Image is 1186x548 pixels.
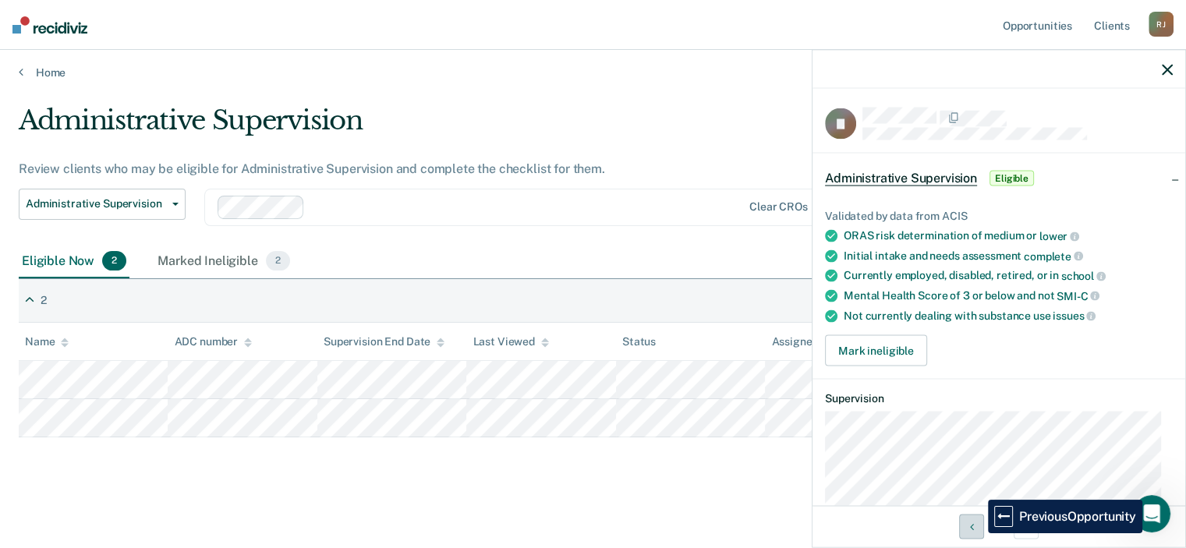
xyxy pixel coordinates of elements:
[174,335,252,348] div: ADC number
[1014,514,1039,539] button: Next Opportunity
[844,249,1173,263] div: Initial intake and needs assessment
[844,269,1173,283] div: Currently employed, disabled, retired, or in
[771,335,844,348] div: Assigned to
[1024,249,1083,262] span: complete
[1039,230,1079,242] span: lower
[41,294,47,307] div: 2
[825,392,1173,405] dt: Supervision
[19,104,908,149] div: Administrative Supervision
[19,245,129,279] div: Eligible Now
[990,171,1034,186] span: Eligible
[825,171,977,186] span: Administrative Supervision
[1133,495,1170,532] iframe: Intercom live chat
[25,335,69,348] div: Name
[154,245,293,279] div: Marked Ineligible
[812,154,1185,203] div: Administrative SupervisionEligible
[473,335,548,348] div: Last Viewed
[844,309,1173,323] div: Not currently dealing with substance use
[1149,12,1174,37] div: R J
[749,200,808,214] div: Clear CROs
[102,251,126,271] span: 2
[19,65,1167,80] a: Home
[844,289,1173,303] div: Mental Health Score of 3 or below and not
[844,229,1173,243] div: ORAS risk determination of medium or
[26,197,166,210] span: Administrative Supervision
[812,505,1185,546] div: 2 / 2
[622,335,656,348] div: Status
[12,16,87,34] img: Recidiviz
[266,251,290,271] span: 2
[1057,289,1099,302] span: SMI-C
[959,514,984,539] button: Previous Opportunity
[825,210,1173,223] div: Validated by data from ACIS
[825,335,927,366] button: Mark ineligible
[1061,270,1106,282] span: school
[19,161,908,176] div: Review clients who may be eligible for Administrative Supervision and complete the checklist for ...
[324,335,444,348] div: Supervision End Date
[1053,309,1096,322] span: issues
